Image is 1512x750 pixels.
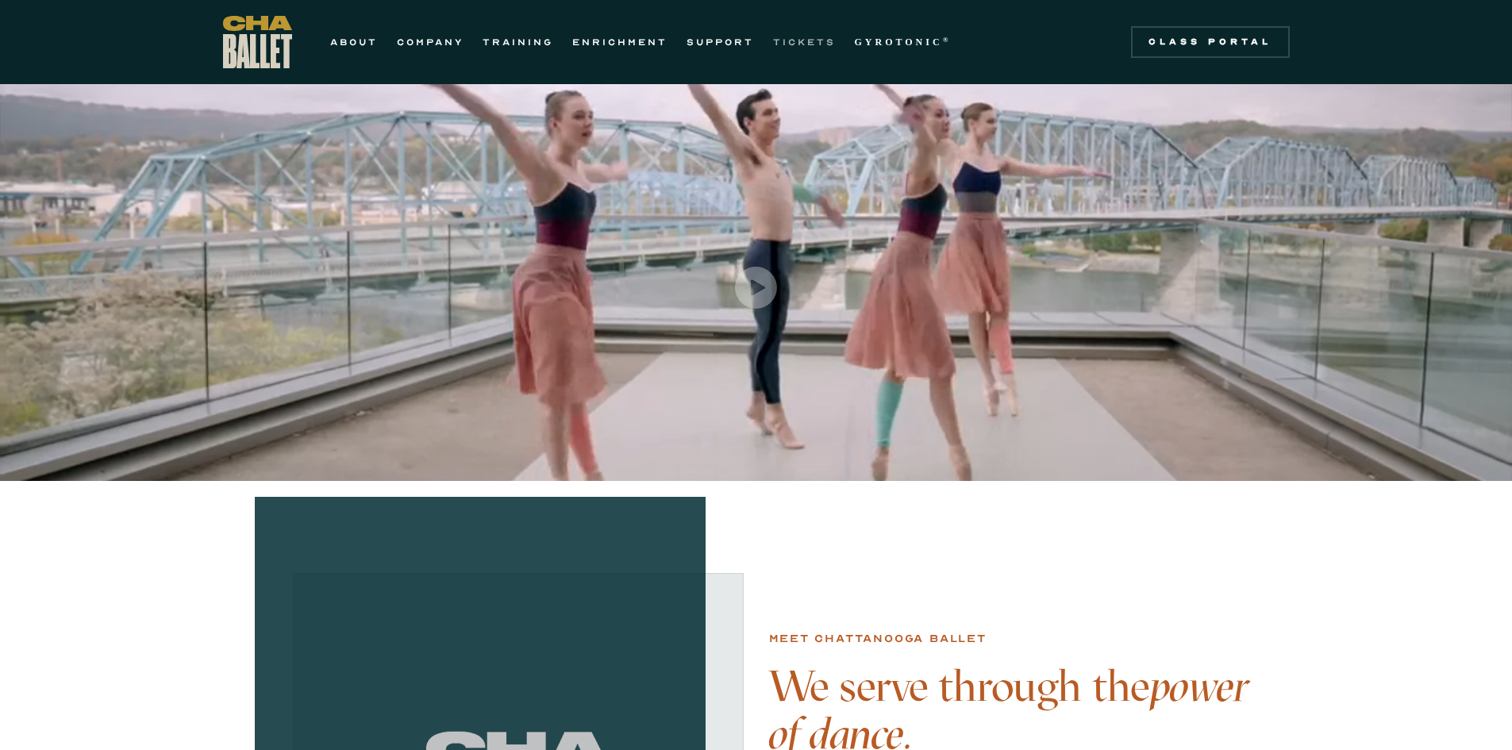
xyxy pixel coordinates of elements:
[1131,26,1290,58] a: Class Portal
[773,33,836,52] a: TICKETS
[397,33,464,52] a: COMPANY
[1141,36,1280,48] div: Class Portal
[330,33,378,52] a: ABOUT
[769,629,987,648] div: Meet chattanooga ballet
[855,37,943,48] strong: GYROTONIC
[483,33,553,52] a: TRAINING
[687,33,754,52] a: SUPPORT
[223,16,292,68] a: home
[855,33,952,52] a: GYROTONIC®
[572,33,668,52] a: ENRICHMENT
[943,36,952,44] sup: ®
